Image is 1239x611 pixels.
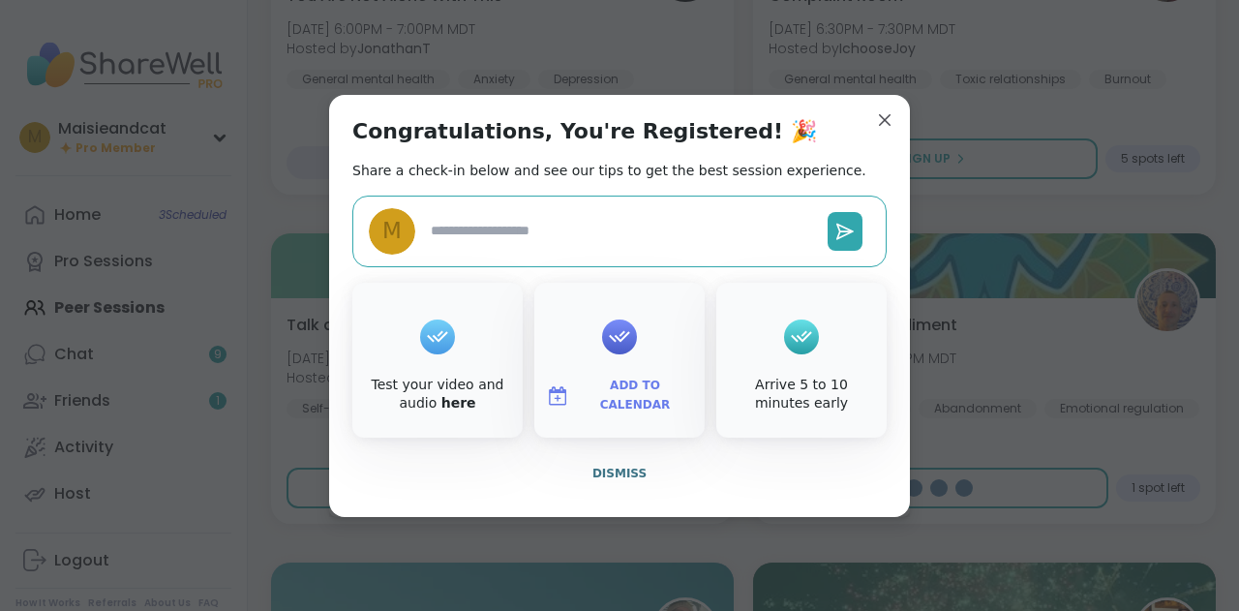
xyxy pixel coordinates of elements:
a: here [441,395,476,411]
img: ShareWell Logomark [546,384,569,408]
span: Add to Calendar [577,377,693,414]
h2: Share a check-in below and see our tips to get the best session experience. [352,161,866,180]
h1: Congratulations, You're Registered! 🎉 [352,118,817,145]
span: Dismiss [592,467,647,480]
button: Dismiss [352,453,887,494]
button: Add to Calendar [538,376,701,416]
div: Arrive 5 to 10 minutes early [720,376,883,413]
span: M [382,214,402,248]
div: Test your video and audio [356,376,519,413]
